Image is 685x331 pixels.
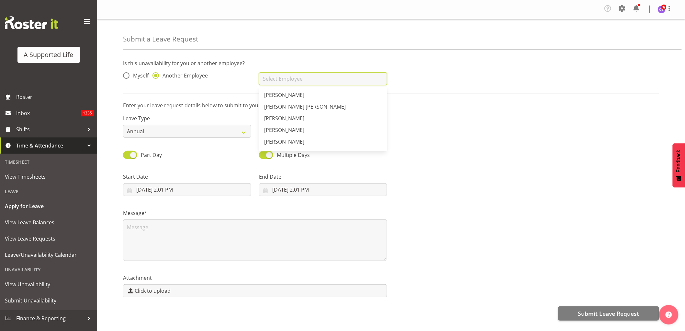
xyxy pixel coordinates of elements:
a: View Unavailability [2,276,95,292]
span: View Leave Requests [5,234,92,243]
span: View Unavailability [5,279,92,289]
div: A Supported Life [24,50,73,60]
label: Attachment [123,274,387,282]
button: Submit Leave Request [558,306,659,321]
span: View Leave Balances [5,218,92,227]
img: chloe-spackman5858.jpg [658,6,666,13]
a: [PERSON_NAME] [259,89,387,101]
span: [PERSON_NAME] [264,126,304,134]
span: Feedback [676,150,682,172]
span: Inbox [16,108,81,118]
a: Leave/Unavailability Calendar [2,247,95,263]
span: [PERSON_NAME] [PERSON_NAME] [264,150,346,157]
input: Click to select... [123,183,251,196]
span: Roster [16,92,94,102]
span: Time & Attendance [16,141,84,150]
span: 1335 [81,110,94,116]
span: Apply for Leave [5,201,92,211]
a: [PERSON_NAME] [259,124,387,136]
img: help-xxl-2.png [666,312,672,318]
a: [PERSON_NAME] [259,112,387,124]
a: View Timesheets [2,169,95,185]
div: Leave [2,185,95,198]
span: [PERSON_NAME] [264,138,304,145]
span: [PERSON_NAME] [264,115,304,122]
span: Multiple Days [277,151,310,159]
a: [PERSON_NAME] [PERSON_NAME] [259,148,387,159]
div: Unavailability [2,263,95,276]
input: Select Employee [259,72,387,85]
span: [PERSON_NAME] [PERSON_NAME] [264,103,346,110]
div: Timesheet [2,155,95,169]
a: Submit Unavailability [2,292,95,309]
h4: Submit a Leave Request [123,35,198,43]
label: Leave Type [123,114,251,122]
span: Shifts [16,124,84,134]
a: [PERSON_NAME] [PERSON_NAME] [259,101,387,112]
span: Part Day [141,151,162,159]
a: View Leave Requests [2,231,95,247]
a: View Leave Balances [2,214,95,231]
label: Message* [123,209,387,217]
label: End Date [259,173,387,181]
input: Click to select... [259,183,387,196]
a: [PERSON_NAME] [259,136,387,148]
span: View Timesheets [5,172,92,182]
span: Submit Unavailability [5,296,92,305]
a: Apply for Leave [2,198,95,214]
button: Feedback - Show survey [673,143,685,187]
img: Rosterit website logo [5,16,58,29]
span: Finance & Reporting [16,313,84,323]
p: Is this unavailability for you or another employee? [123,59,659,67]
span: Click to upload [135,287,171,295]
span: Myself [129,72,149,79]
span: Submit Leave Request [578,309,639,318]
span: [PERSON_NAME] [264,91,304,99]
label: Start Date [123,173,251,181]
span: Another Employee [159,72,208,79]
p: Enter your leave request details below to submit to your manager [123,101,659,109]
span: Leave/Unavailability Calendar [5,250,92,260]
